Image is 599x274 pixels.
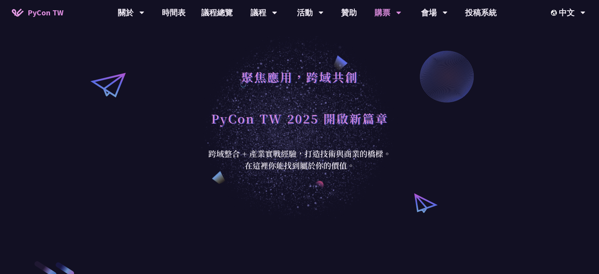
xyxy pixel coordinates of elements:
h1: 聚焦應用，跨域共創 [241,65,358,89]
span: PyCon TW [28,7,63,19]
div: 跨域整合 + 產業實戰經驗，打造技術與商業的橋樑。 在這裡你能找到屬於你的價值。 [203,148,396,171]
img: Home icon of PyCon TW 2025 [12,9,24,17]
img: Locale Icon [551,10,559,16]
h1: PyCon TW 2025 開啟新篇章 [211,106,388,130]
a: PyCon TW [4,3,71,22]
